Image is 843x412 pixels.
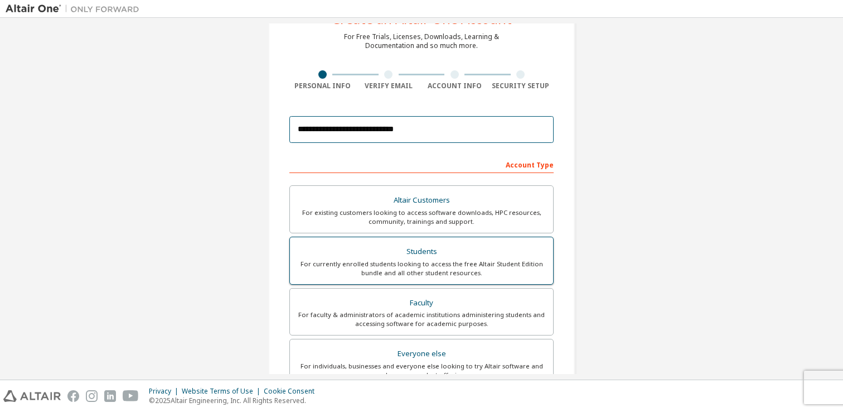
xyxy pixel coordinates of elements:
[86,390,98,402] img: instagram.svg
[289,82,356,90] div: Personal Info
[488,82,554,90] div: Security Setup
[123,390,139,402] img: youtube.svg
[182,387,264,396] div: Website Terms of Use
[356,82,422,90] div: Verify Email
[289,155,554,173] div: Account Type
[104,390,116,402] img: linkedin.svg
[149,387,182,396] div: Privacy
[6,3,145,15] img: Altair One
[421,82,488,90] div: Account Info
[264,387,321,396] div: Cookie Consent
[297,362,546,380] div: For individuals, businesses and everyone else looking to try Altair software and explore our prod...
[3,390,61,402] img: altair_logo.svg
[67,390,79,402] img: facebook.svg
[344,32,499,50] div: For Free Trials, Licenses, Downloads, Learning & Documentation and so much more.
[297,295,546,311] div: Faculty
[149,396,321,405] p: © 2025 Altair Engineering, Inc. All Rights Reserved.
[297,260,546,277] div: For currently enrolled students looking to access the free Altair Student Edition bundle and all ...
[297,208,546,226] div: For existing customers looking to access software downloads, HPC resources, community, trainings ...
[297,193,546,208] div: Altair Customers
[332,12,512,26] div: Create an Altair One Account
[297,346,546,362] div: Everyone else
[297,310,546,328] div: For faculty & administrators of academic institutions administering students and accessing softwa...
[297,244,546,260] div: Students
